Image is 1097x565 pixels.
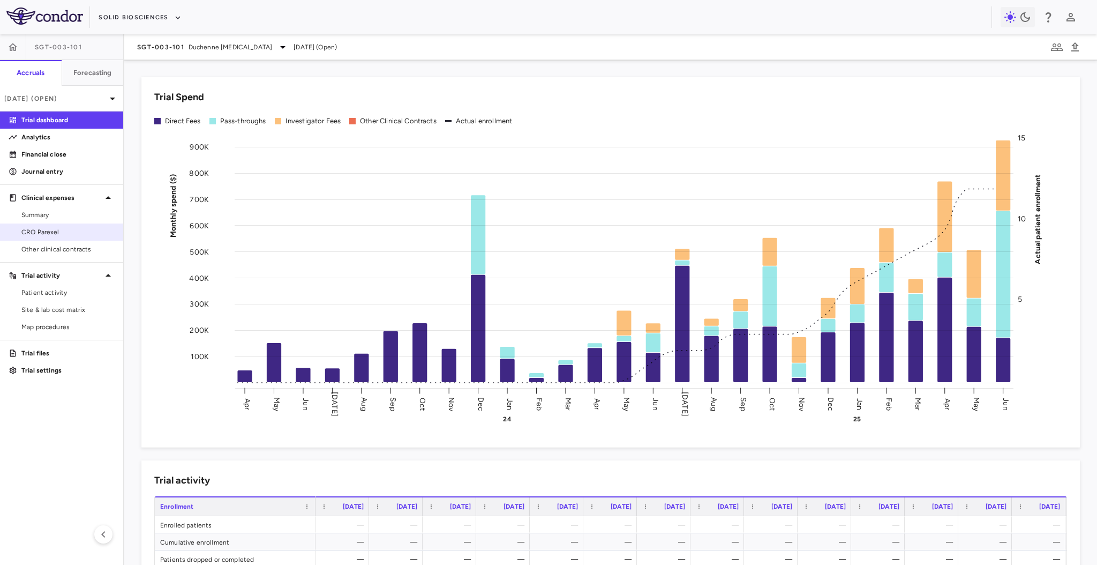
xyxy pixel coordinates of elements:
[968,533,1006,551] div: —
[539,516,578,533] div: —
[943,398,952,410] text: Apr
[647,533,685,551] div: —
[700,516,739,533] div: —
[285,116,341,126] div: Investigator Fees
[137,43,184,51] span: SGT-003-101
[155,533,315,550] div: Cumulative enrollment
[418,397,427,410] text: Oct
[154,90,204,105] h6: Trial Spend
[21,132,115,142] p: Analytics
[1018,214,1026,223] tspan: 10
[861,516,899,533] div: —
[754,533,792,551] div: —
[593,533,632,551] div: —
[1039,503,1060,510] span: [DATE]
[797,397,806,411] text: Nov
[447,397,456,411] text: Nov
[700,533,739,551] div: —
[771,503,792,510] span: [DATE]
[1001,398,1010,410] text: Jun
[647,516,685,533] div: —
[503,415,511,423] text: 24
[855,398,864,410] text: Jan
[557,503,578,510] span: [DATE]
[1018,133,1025,143] tspan: 15
[878,503,899,510] span: [DATE]
[622,397,631,411] text: May
[4,94,106,103] p: [DATE] (Open)
[21,348,115,358] p: Trial files
[21,150,115,159] p: Financial close
[190,221,209,230] tspan: 600K
[968,516,1006,533] div: —
[826,397,835,411] text: Dec
[505,398,514,410] text: Jan
[21,244,115,254] span: Other clinical contracts
[155,516,315,533] div: Enrolled patients
[21,210,115,220] span: Summary
[325,533,364,551] div: —
[611,503,632,510] span: [DATE]
[680,392,689,417] text: [DATE]
[73,68,112,78] h6: Forecasting
[932,503,953,510] span: [DATE]
[884,397,893,410] text: Feb
[21,322,115,332] span: Map procedures
[861,533,899,551] div: —
[330,392,339,417] text: [DATE]
[35,43,82,51] span: SGT-003-101
[913,397,922,410] text: Mar
[17,68,44,78] h6: Accruals
[272,397,281,411] text: May
[359,397,369,411] text: Aug
[539,533,578,551] div: —
[914,516,953,533] div: —
[739,397,748,411] text: Sep
[563,397,573,410] text: Mar
[476,397,485,411] text: Dec
[1018,295,1022,304] tspan: 5
[456,116,513,126] div: Actual enrollment
[388,397,397,411] text: Sep
[21,288,115,298] span: Patient activity
[592,398,602,410] text: Apr
[396,503,417,510] span: [DATE]
[165,116,201,126] div: Direct Fees
[807,516,846,533] div: —
[21,193,102,203] p: Clinical expenses
[1021,533,1060,551] div: —
[432,533,471,551] div: —
[190,326,209,335] tspan: 200K
[21,115,115,125] p: Trial dashboard
[768,397,777,410] text: Oct
[21,305,115,315] span: Site & lab cost matrix
[379,516,417,533] div: —
[21,366,115,375] p: Trial settings
[432,516,471,533] div: —
[301,398,310,410] text: Jun
[189,169,209,178] tspan: 800K
[504,503,524,510] span: [DATE]
[21,227,115,237] span: CRO Parexel
[986,503,1006,510] span: [DATE]
[535,397,544,410] text: Feb
[21,167,115,176] p: Journal entry
[486,516,524,533] div: —
[190,247,209,256] tspan: 500K
[593,516,632,533] div: —
[160,503,194,510] span: Enrollment
[360,116,437,126] div: Other Clinical Contracts
[191,352,209,361] tspan: 100K
[243,398,252,410] text: Apr
[154,473,210,488] h6: Trial activity
[450,503,471,510] span: [DATE]
[1033,174,1042,264] tspan: Actual patient enrollment
[169,174,178,237] tspan: Monthly spend ($)
[190,143,209,152] tspan: 900K
[754,516,792,533] div: —
[651,398,660,410] text: Jun
[379,533,417,551] div: —
[972,397,981,411] text: May
[6,8,83,25] img: logo-full-SnFGN8VE.png
[189,42,272,52] span: Duchenne [MEDICAL_DATA]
